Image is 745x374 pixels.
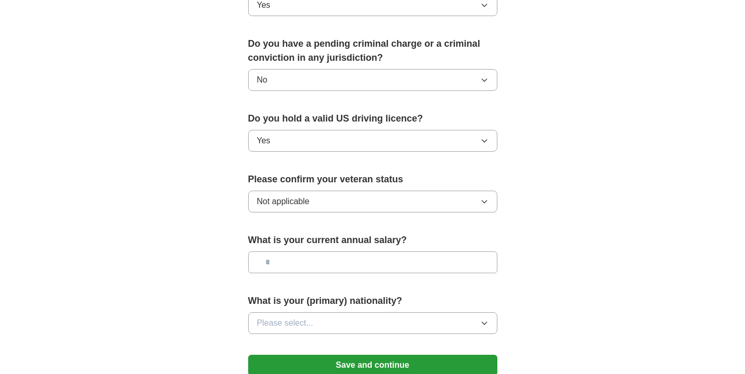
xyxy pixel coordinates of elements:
label: What is your current annual salary? [248,233,497,247]
span: Please select... [257,317,314,329]
span: Yes [257,135,270,147]
label: Do you hold a valid US driving licence? [248,112,497,126]
button: Yes [248,130,497,152]
button: Please select... [248,312,497,334]
span: Not applicable [257,195,309,208]
label: Please confirm your veteran status [248,172,497,186]
span: No [257,74,267,86]
button: Not applicable [248,191,497,212]
button: No [248,69,497,91]
label: What is your (primary) nationality? [248,294,497,308]
label: Do you have a pending criminal charge or a criminal conviction in any jurisdiction? [248,37,497,65]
